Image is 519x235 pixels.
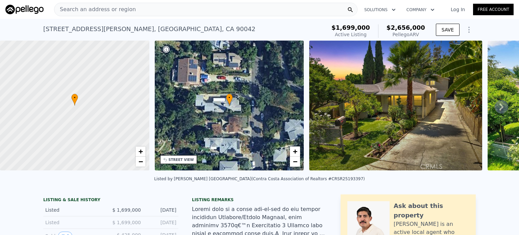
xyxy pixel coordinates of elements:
div: STREET VIEW [169,157,194,162]
div: • [71,94,78,105]
div: Listing remarks [192,197,327,203]
div: Ask about this property [394,201,469,220]
span: + [138,147,143,156]
span: + [293,147,297,156]
button: Solutions [359,4,401,16]
div: [DATE] [146,207,176,213]
span: − [138,157,143,166]
span: $2,656,000 [387,24,425,31]
a: Zoom out [290,157,300,167]
div: Pellego ARV [387,31,425,38]
div: LISTING & SALE HISTORY [43,197,178,204]
span: $ 1,699,000 [112,207,141,213]
img: Sale: 167615276 Parcel: 48809583 [309,41,482,170]
span: − [293,157,297,166]
span: • [226,95,233,101]
div: Listed [45,219,105,226]
span: • [71,95,78,101]
div: [DATE] [146,219,176,226]
span: $1,699,000 [331,24,370,31]
span: Active Listing [335,32,367,37]
div: • [226,94,233,105]
span: Search an address or region [54,5,136,14]
a: Zoom out [135,157,146,167]
button: Show Options [462,23,476,37]
button: SAVE [436,24,460,36]
div: [STREET_ADDRESS][PERSON_NAME] , [GEOGRAPHIC_DATA] , CA 90042 [43,24,255,34]
a: Free Account [473,4,514,15]
a: Zoom in [135,146,146,157]
a: Zoom in [290,146,300,157]
button: Company [401,4,440,16]
img: Pellego [5,5,44,14]
span: $ 1,699,000 [112,220,141,225]
div: Listed by [PERSON_NAME] [GEOGRAPHIC_DATA] (Contra Costa Association of Realtors #CRSR25193397) [154,177,365,181]
div: Listed [45,207,105,213]
a: Log In [443,6,473,13]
